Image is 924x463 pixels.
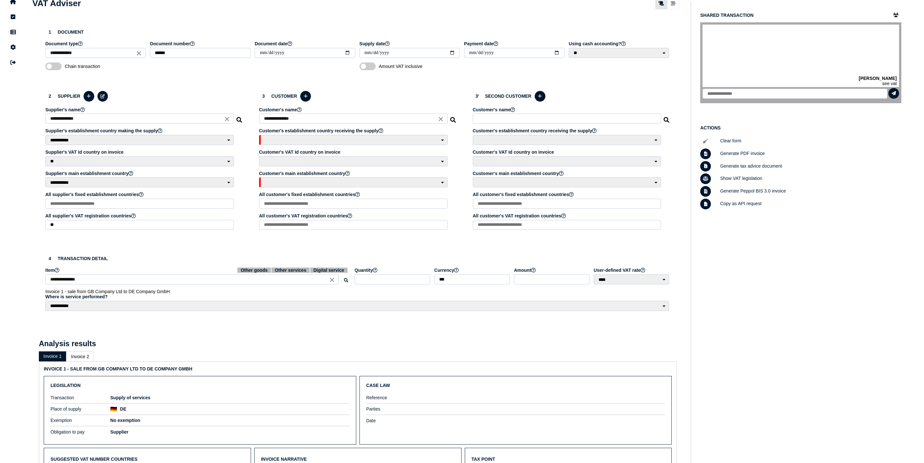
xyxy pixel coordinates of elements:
[45,149,235,155] label: Supplier's VAT Id country on invoice
[45,254,670,263] h3: Transaction detail
[700,199,711,209] button: Copy data as API request body to clipboard
[259,128,449,133] label: Customer's establishment country receiving the supply
[45,171,235,176] label: Supplier's main establishment country
[223,116,231,123] i: Close
[341,275,351,286] button: Search for an item by HS code or use natural language description
[45,92,54,101] div: 2
[664,115,670,120] i: Search a customer in the database
[45,213,235,218] label: All supplier's VAT registration countries
[882,81,897,86] span: see vat
[719,148,901,160] div: Generate PDF invoice
[700,22,901,103] app-chat-window: Shared transaction chat
[45,268,351,273] label: Item
[464,41,565,46] label: Payment date
[719,198,901,210] div: Copy as API request
[891,10,901,21] button: Toggle chat
[473,149,662,155] label: Customer's VAT Id country on invoice
[110,418,349,423] h5: No exemption
[700,13,753,18] h1: Shared transaction
[6,10,20,24] button: Tasks
[51,395,110,400] label: Transaction
[473,171,662,176] label: Customer's main establishment country
[366,383,665,388] h3: Case law
[719,160,901,173] div: Generate tax advice document
[535,91,545,102] button: Add a new thirdpary to the database
[45,294,670,299] label: Where is service performed?
[328,276,336,283] i: Close
[271,268,309,273] span: Other services
[259,107,449,112] label: Customer's name
[120,406,126,412] h5: DE
[45,90,243,103] h3: Supplier
[45,107,235,112] label: Supplier's name
[51,383,349,388] h3: Legislation
[473,128,662,133] label: Customer's establishment country receiving the supply
[45,128,235,133] label: Supplier's establishment country making the supply
[259,92,268,101] div: 3
[39,339,96,348] h2: Analysis results
[259,213,449,218] label: All customer's VAT registration countries
[237,268,271,273] span: Other goods
[379,64,447,69] span: Amount VAT inclusive
[594,268,670,273] label: User-defined VAT rate
[300,91,311,102] button: Add a new customer to the database
[150,41,251,46] label: Document number
[110,407,117,412] img: de.png
[473,192,662,197] label: All customer's fixed establishment countries
[110,395,349,400] h5: Supply of services
[434,268,511,273] label: Currency
[473,90,670,103] h3: second customer
[859,76,897,81] label: [PERSON_NAME]
[45,41,147,46] label: Document type
[45,28,670,37] h3: Document
[700,149,711,159] button: Generate pdf
[236,115,243,120] i: Search for a dummy seller
[366,418,426,423] label: Date
[473,107,662,112] label: Customer's name
[45,41,147,62] app-field: Select a document type
[310,268,348,273] span: Digital service
[259,171,449,176] label: Customer's main establishment country
[719,185,901,198] div: Generate Peppol BIS 3.0 invoice
[84,91,94,102] button: Add a new supplier to the database
[135,50,143,57] i: Close
[45,289,170,294] span: Invoice 1 - sale from GB Company Ltd to DE Company GmbH
[97,91,108,102] button: Edit selected supplier in the database
[355,268,431,273] label: Quantity
[366,406,426,412] label: Parties
[700,125,901,130] h1: Actions
[45,254,54,263] div: 4
[437,116,444,123] i: Close
[45,192,235,197] label: All supplier's fixed establishment countries
[51,406,110,412] label: Place of supply
[259,90,457,103] h3: Customer
[366,395,426,400] label: Reference
[700,161,711,172] button: Generate tax advice document
[6,40,20,54] button: Manage settings
[473,92,482,101] div: 3'
[259,149,449,155] label: Customer's VAT Id country on invoice
[473,213,662,218] label: All customer's VAT registration countries
[450,115,457,120] i: Search for a dummy customer
[110,429,349,435] h5: Supplier
[39,83,249,241] section: Define the seller
[51,418,110,423] label: Exemption
[514,268,590,273] label: Amount
[6,56,20,69] button: Sign out
[44,366,356,371] h3: Invoice 1 - sale from GB Company Ltd to DE Company GmbH
[6,25,20,39] button: Data manager
[65,64,133,69] span: Chain transaction
[259,192,449,197] label: All customer's fixed establishment countries
[700,173,711,184] button: Show VAT legislation
[39,248,677,322] section: Define the item, and answer additional questions
[569,41,670,46] label: Using cash accounting?
[45,28,54,37] div: 1
[719,172,901,185] div: Show VAT legislation
[66,351,94,361] li: Invoice 2
[39,351,66,361] li: Invoice 1
[359,41,461,46] label: Supply date
[255,41,356,46] label: Document date
[51,429,110,435] label: Obligation to pay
